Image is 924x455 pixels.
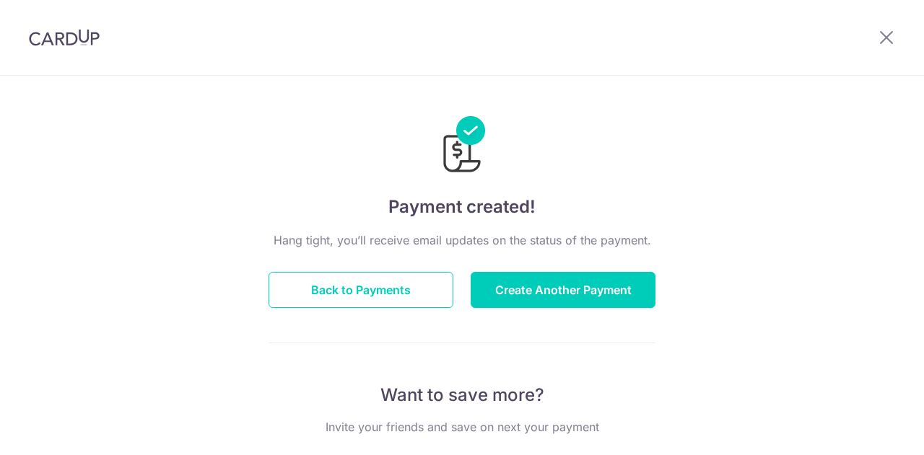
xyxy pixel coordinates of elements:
[269,272,453,308] button: Back to Payments
[471,272,655,308] button: Create Another Payment
[439,116,485,177] img: Payments
[29,29,100,46] img: CardUp
[269,231,655,249] p: Hang tight, you’ll receive email updates on the status of the payment.
[269,194,655,220] h4: Payment created!
[269,384,655,407] p: Want to save more?
[269,418,655,436] p: Invite your friends and save on next your payment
